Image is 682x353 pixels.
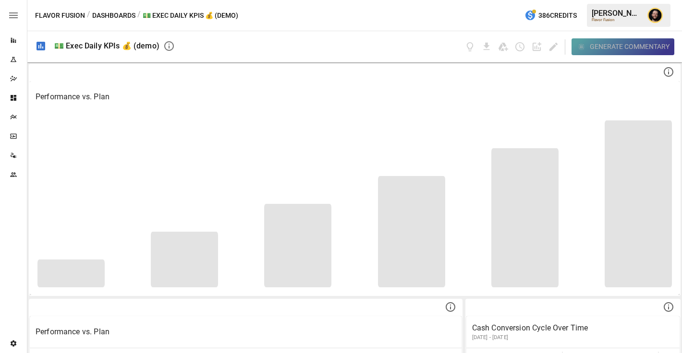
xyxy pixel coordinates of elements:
[590,41,670,53] div: Generate Commentary
[647,8,663,23] img: Ciaran Nugent
[514,41,525,52] button: Schedule dashboard
[92,10,135,22] button: Dashboards
[548,41,559,52] button: Edit dashboard
[87,10,90,22] div: /
[464,41,475,52] button: View documentation
[137,10,141,22] div: /
[531,41,542,52] button: Add widget
[642,2,669,29] button: Ciaran Nugent
[472,334,674,341] p: [DATE] - [DATE]
[592,18,642,22] div: Flavor Fusion
[481,41,492,52] button: Download dashboard
[36,91,674,103] p: Performance vs. Plan
[472,322,674,334] p: Cash Conversion Cycle Over Time
[572,38,675,55] button: Generate Commentary
[498,41,509,52] button: Save as Google Doc
[35,10,85,22] button: Flavor Fusion
[521,7,581,24] button: 386Credits
[54,41,159,50] div: 💵 Exec Daily KPIs 💰 (demo)
[538,10,577,22] span: 386 Credits
[36,326,456,338] p: Performance vs. Plan
[592,9,642,18] div: [PERSON_NAME]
